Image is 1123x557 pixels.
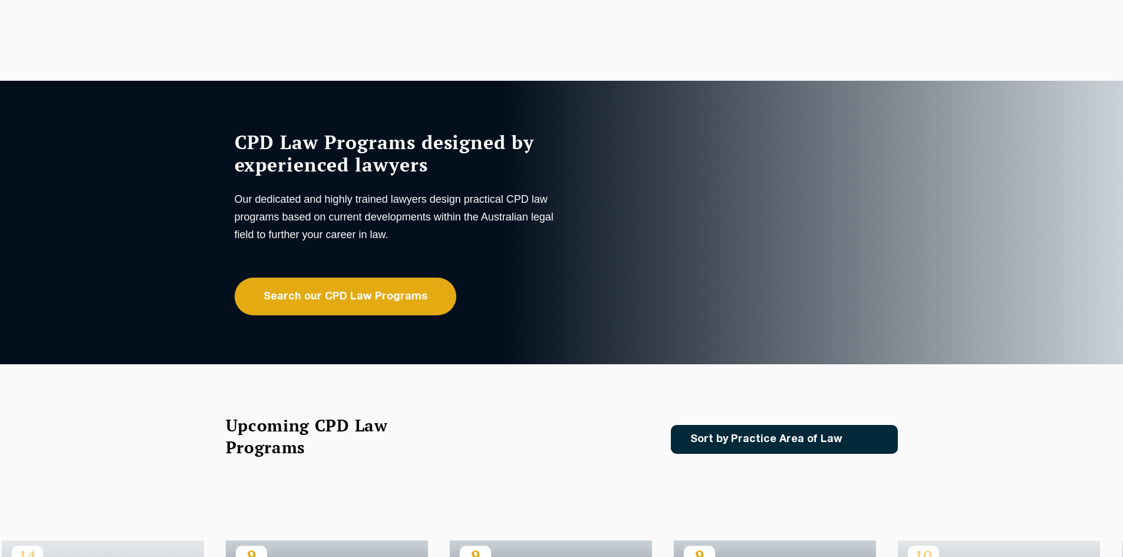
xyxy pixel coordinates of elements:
[226,414,417,458] h2: Upcoming CPD Law Programs
[671,425,898,454] a: Sort by Practice Area of Law
[235,190,559,243] p: Our dedicated and highly trained lawyers design practical CPD law programs based on current devel...
[235,131,559,176] h1: CPD Law Programs designed by experienced lawyers
[861,434,875,444] img: Icon
[235,278,456,315] a: Search our CPD Law Programs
